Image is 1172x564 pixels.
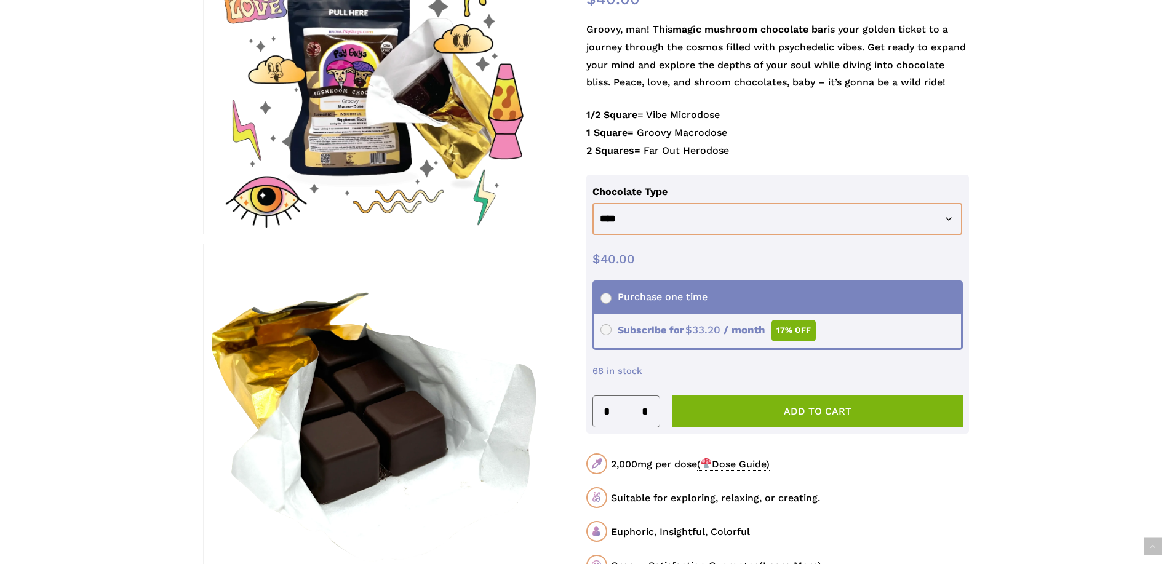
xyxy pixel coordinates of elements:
span: $ [592,252,600,266]
span: 33.20 [685,324,720,336]
p: = Vibe Microdose = Groovy Macrodose = Far Out Herodose [586,106,970,174]
strong: 2 Squares [586,145,634,156]
span: / month [724,324,765,336]
bdi: 40.00 [592,252,635,266]
span: Purchase one time [600,291,708,303]
div: 2,000mg per dose [611,456,969,472]
span: ( Dose Guide) [697,458,770,471]
label: Chocolate Type [592,186,668,197]
a: Back to top [1144,538,1162,555]
img: 🍄 [701,458,711,468]
strong: magic mushroom chocolate bar [672,23,827,35]
input: Product quantity [614,396,637,427]
p: Groovy, man! This is your golden ticket to a journey through the cosmos filled with psychedelic v... [586,21,970,106]
div: Euphoric, Insightful, Colorful [611,524,969,539]
strong: 1 Square [586,127,628,138]
div: Suitable for exploring, relaxing, or creating. [611,490,969,506]
span: $ [685,324,692,336]
strong: 1/2 Square [586,109,637,121]
p: 68 in stock [592,362,963,389]
span: Subscribe for [600,324,816,336]
button: Add to cart [672,395,963,427]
